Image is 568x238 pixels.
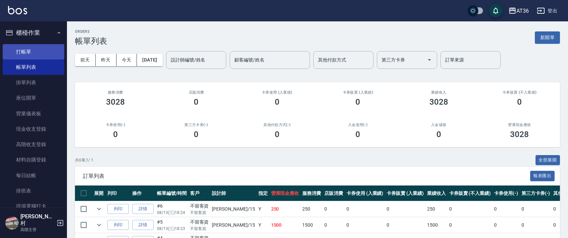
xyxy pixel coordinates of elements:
[20,227,55,233] p: 高階主管
[132,204,154,214] a: 詳情
[492,201,520,217] td: 0
[530,172,555,179] a: 報表匯出
[436,130,441,139] h3: 0
[83,123,148,127] h2: 卡券使用(-)
[245,123,310,127] h2: 其他付款方式(-)
[83,173,530,180] span: 訂單列表
[107,204,129,214] button: 列印
[155,186,188,201] th: 帳單編號/時間
[534,5,560,17] button: 登出
[3,199,64,214] a: 現場電腦打卡
[487,123,552,127] h2: 營業現金應收
[3,75,64,90] a: 掛單列表
[520,201,552,217] td: 0
[5,216,19,230] img: Person
[301,186,323,201] th: 服務消費
[530,171,555,181] button: 報表匯出
[510,130,529,139] h3: 3028
[194,130,198,139] h3: 0
[506,4,532,18] button: AT36
[106,186,131,201] th: 列印
[536,155,560,165] button: 全部展開
[194,97,198,107] h3: 0
[75,54,96,66] button: 前天
[269,201,301,217] td: 250
[448,201,492,217] td: 0
[275,130,279,139] h3: 0
[94,220,104,230] button: expand row
[3,59,64,75] a: 帳單列表
[301,201,323,217] td: 250
[429,97,448,107] h3: 3028
[326,90,391,95] h2: 卡券販賣 (入業績)
[3,137,64,152] a: 高階收支登錄
[8,6,27,14] img: Logo
[385,217,425,233] td: 0
[520,186,552,201] th: 第三方卡券(-)
[535,34,560,40] a: 新開單
[517,97,522,107] h3: 0
[3,152,64,167] a: 材料自購登錄
[345,217,385,233] td: 0
[113,130,118,139] h3: 0
[275,97,279,107] h3: 0
[489,4,502,17] button: save
[75,157,93,163] p: 共 6 筆, 1 / 1
[3,44,64,59] a: 打帳單
[301,217,323,233] td: 1500
[326,123,391,127] h2: 入金使用(-)
[323,217,345,233] td: 0
[188,186,211,201] th: 客戶
[406,90,471,95] h2: 業績收入
[107,220,129,230] button: 列印
[155,201,188,217] td: #6
[406,123,471,127] h2: 入金儲值
[535,31,560,44] button: 新開單
[345,186,385,201] th: 卡券使用 (入業績)
[3,24,64,41] button: 櫃檯作業
[323,186,345,201] th: 店販消費
[132,220,154,230] a: 詳情
[424,54,435,65] button: Open
[269,186,301,201] th: 營業現金應收
[3,168,64,183] a: 每日結帳
[520,217,552,233] td: 0
[155,217,188,233] td: #5
[190,203,209,210] div: 不留客資
[137,54,162,66] button: [DATE]
[190,226,209,232] p: 不留客資
[257,217,269,233] td: Y
[190,219,209,226] div: 不留客資
[492,186,520,201] th: 卡券使用(-)
[385,201,425,217] td: 0
[448,217,492,233] td: 0
[94,204,104,214] button: expand row
[210,186,256,201] th: 設計師
[425,201,448,217] td: 250
[96,54,116,66] button: 昨天
[516,7,529,15] div: AT36
[157,210,187,216] p: 08/13 (三) 18:24
[269,217,301,233] td: 1500
[448,186,492,201] th: 卡券販賣 (不入業績)
[487,90,552,95] h2: 卡券販賣 (不入業績)
[425,186,448,201] th: 業績收入
[20,213,55,227] h5: [PERSON_NAME]村
[385,186,425,201] th: 卡券販賣 (入業績)
[92,186,106,201] th: 展開
[106,97,125,107] h3: 3028
[3,183,64,199] a: 排班表
[245,90,310,95] h2: 卡券使用 (入業績)
[164,123,229,127] h2: 第三方卡券(-)
[157,226,187,232] p: 08/13 (三) 18:23
[3,121,64,137] a: 現金收支登錄
[190,210,209,216] p: 不留客資
[3,90,64,106] a: 座位開單
[210,201,256,217] td: [PERSON_NAME] /15
[492,217,520,233] td: 0
[131,186,155,201] th: 操作
[83,90,148,95] h3: 服務消費
[3,106,64,121] a: 營業儀表板
[355,97,360,107] h3: 0
[323,201,345,217] td: 0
